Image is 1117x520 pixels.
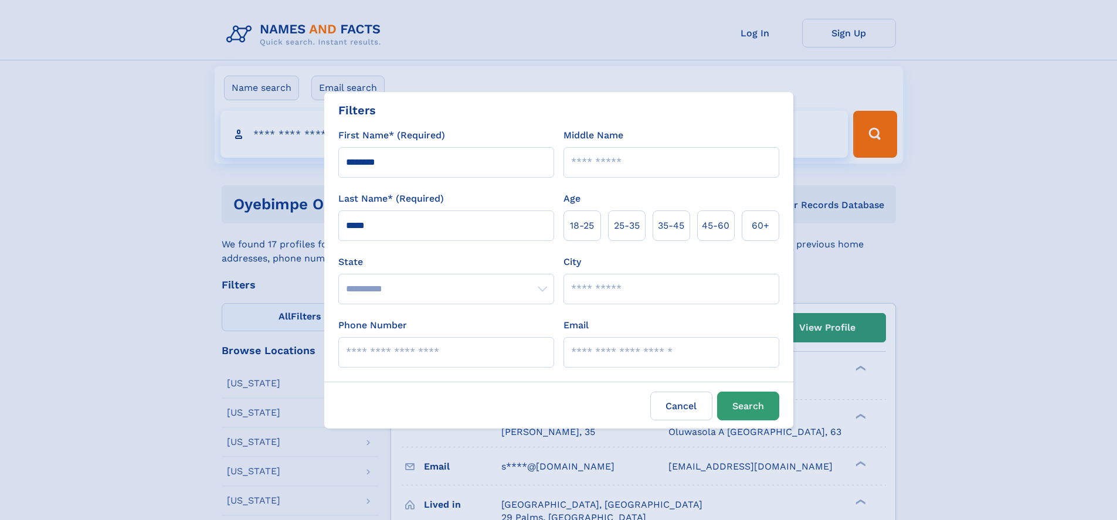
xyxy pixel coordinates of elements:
label: Email [563,318,589,332]
span: 45‑60 [702,219,729,233]
label: City [563,255,581,269]
span: 60+ [752,219,769,233]
span: 18‑25 [570,219,594,233]
span: 35‑45 [658,219,684,233]
label: Middle Name [563,128,623,142]
span: 25‑35 [614,219,640,233]
button: Search [717,392,779,420]
label: First Name* (Required) [338,128,445,142]
label: State [338,255,554,269]
label: Age [563,192,580,206]
label: Cancel [650,392,712,420]
label: Last Name* (Required) [338,192,444,206]
label: Phone Number [338,318,407,332]
div: Filters [338,101,376,119]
